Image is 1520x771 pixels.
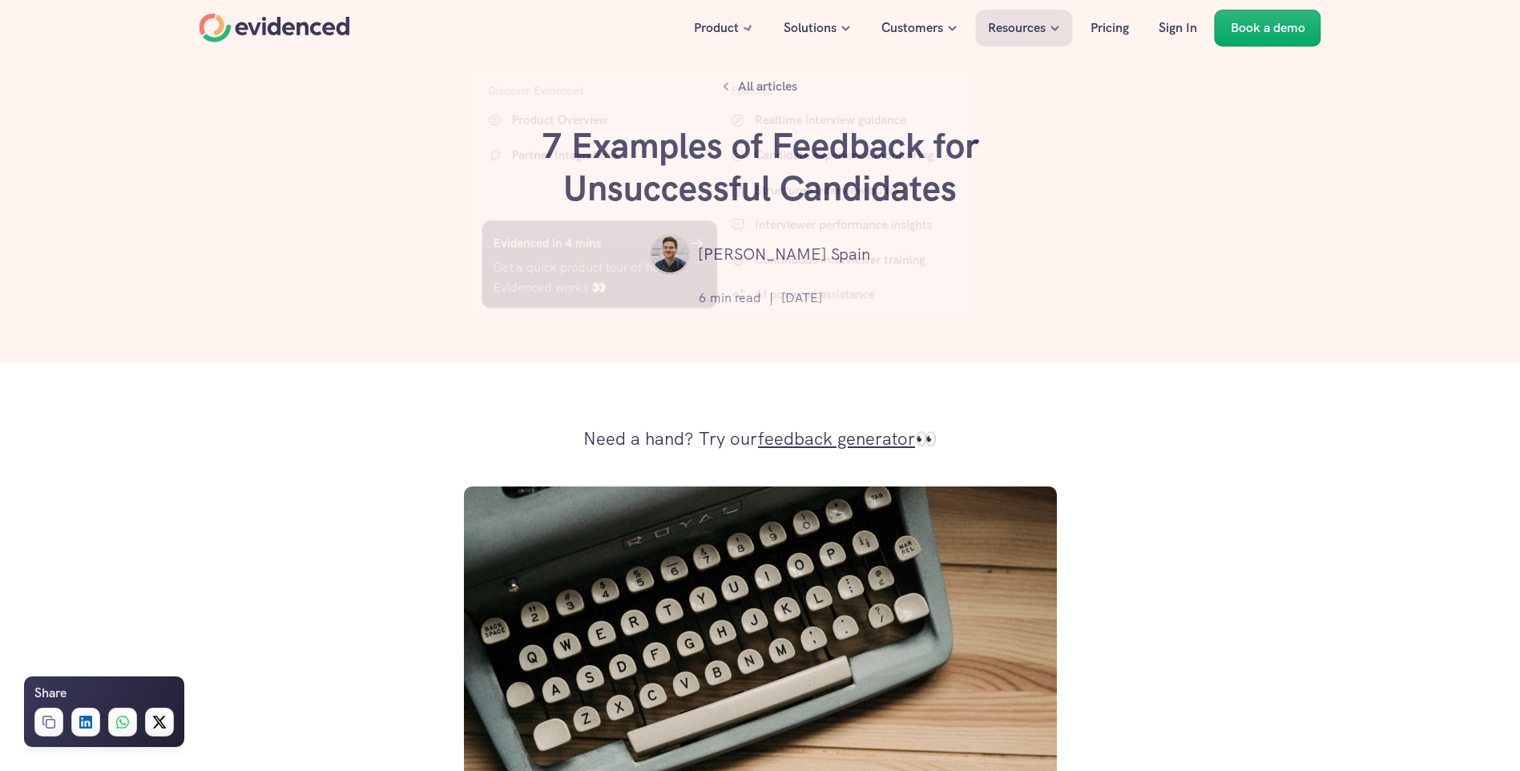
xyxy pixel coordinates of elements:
p: Solutions [784,18,837,38]
p: Need a hand? Try our 👀 [583,423,937,455]
a: Book a demo [1215,10,1321,46]
a: Home [200,14,350,42]
h1: 7 Examples of Feedback for Unsuccessful Candidates [520,125,1001,210]
p: Product [694,18,739,38]
p: [PERSON_NAME] Spain [698,241,870,267]
p: | [769,288,773,309]
p: Resources [988,18,1046,38]
a: Sign In [1147,10,1209,46]
p: Customers [881,18,943,38]
p: min read [710,288,761,309]
p: All articles [738,76,797,97]
a: All articles [714,72,806,101]
p: Sign In [1159,18,1197,38]
a: feedback generator [758,427,915,450]
p: [DATE] [781,288,822,309]
p: 6 [699,288,706,309]
p: Pricing [1091,18,1129,38]
img: "" [650,234,690,274]
h6: Share [34,683,67,704]
p: Book a demo [1231,18,1305,38]
a: Pricing [1079,10,1141,46]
